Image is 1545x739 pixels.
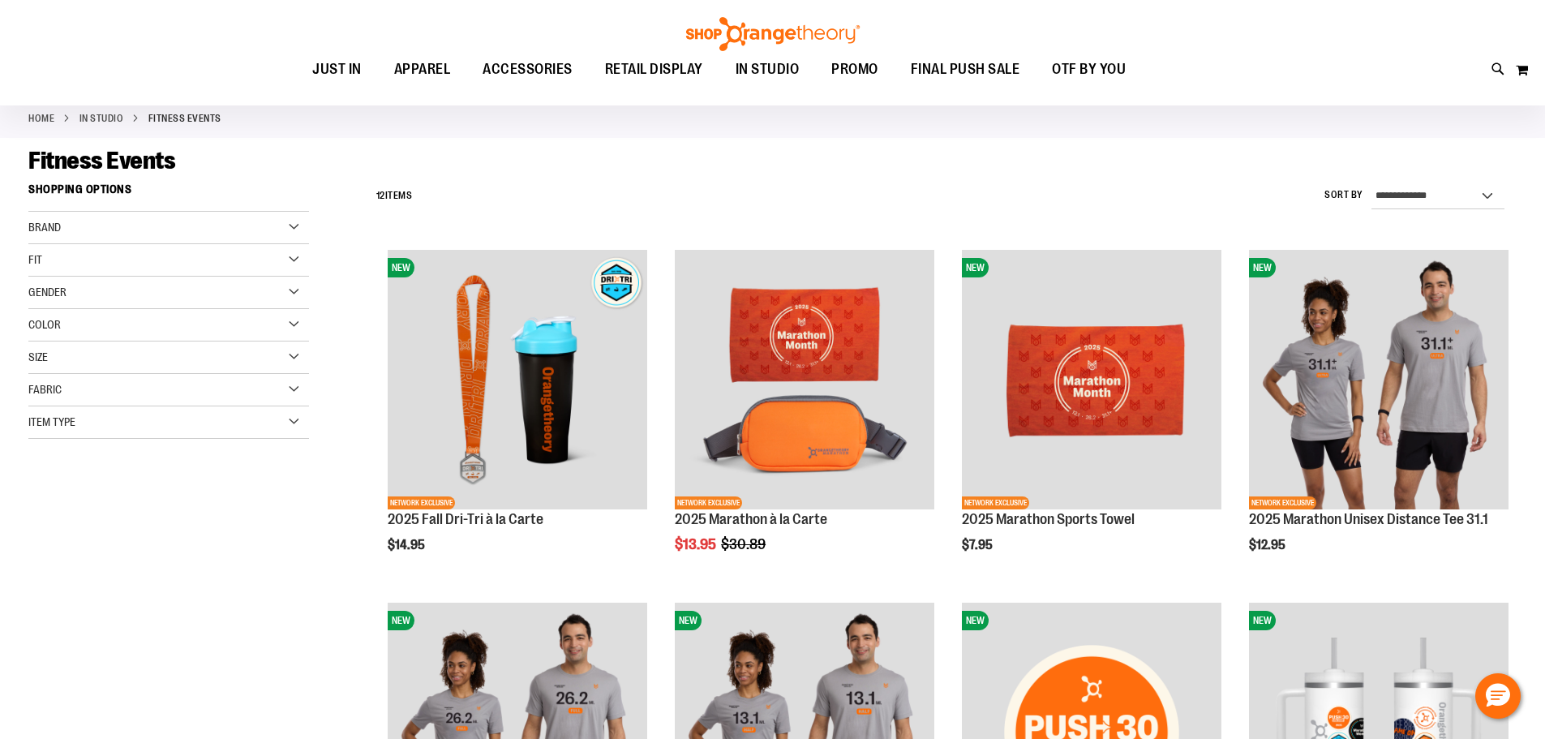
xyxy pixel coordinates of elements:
[388,511,543,527] a: 2025 Fall Dri-Tri à la Carte
[1249,258,1276,277] span: NEW
[675,611,702,630] span: NEW
[605,51,703,88] span: RETAIL DISPLAY
[1324,188,1363,202] label: Sort By
[589,51,719,88] a: RETAIL DISPLAY
[28,350,48,363] span: Size
[962,538,995,552] span: $7.95
[675,511,827,527] a: 2025 Marathon à la Carte
[1249,496,1316,509] span: NETWORK EXCLUSIVE
[28,286,67,299] span: Gender
[1249,538,1288,552] span: $12.95
[911,51,1020,88] span: FINAL PUSH SALE
[28,111,54,126] a: Home
[466,51,589,88] a: ACCESSORIES
[378,51,467,88] a: APPAREL
[28,415,75,428] span: Item Type
[79,111,124,126] a: IN STUDIO
[1249,250,1509,512] a: 2025 Marathon Unisex Distance Tee 31.1NEWNETWORK EXCLUSIVE
[376,190,385,201] span: 12
[954,242,1230,594] div: product
[719,51,816,88] a: IN STUDIO
[962,258,989,277] span: NEW
[721,536,768,552] span: $30.89
[675,536,719,552] span: $13.95
[1249,511,1488,527] a: 2025 Marathon Unisex Distance Tee 31.1
[895,51,1036,88] a: FINAL PUSH SALE
[28,253,42,266] span: Fit
[962,250,1221,509] img: 2025 Marathon Sports Towel
[28,383,62,396] span: Fabric
[1475,673,1521,719] button: Hello, have a question? Let’s chat.
[1036,51,1142,88] a: OTF BY YOU
[28,147,175,174] span: Fitness Events
[962,611,989,630] span: NEW
[388,538,427,552] span: $14.95
[28,221,61,234] span: Brand
[312,51,362,88] span: JUST IN
[675,496,742,509] span: NETWORK EXCLUSIVE
[388,496,455,509] span: NETWORK EXCLUSIVE
[388,258,414,277] span: NEW
[675,250,934,512] a: 2025 Marathon à la CarteNETWORK EXCLUSIVE
[1249,250,1509,509] img: 2025 Marathon Unisex Distance Tee 31.1
[28,175,309,212] strong: Shopping Options
[962,250,1221,512] a: 2025 Marathon Sports TowelNEWNETWORK EXCLUSIVE
[483,51,573,88] span: ACCESSORIES
[296,51,378,88] a: JUST IN
[1241,242,1517,594] div: product
[148,111,221,126] strong: Fitness Events
[388,611,414,630] span: NEW
[831,51,878,88] span: PROMO
[962,496,1029,509] span: NETWORK EXCLUSIVE
[380,242,655,594] div: product
[28,318,61,331] span: Color
[376,183,413,208] h2: Items
[1052,51,1126,88] span: OTF BY YOU
[962,511,1135,527] a: 2025 Marathon Sports Towel
[736,51,800,88] span: IN STUDIO
[675,250,934,509] img: 2025 Marathon à la Carte
[1249,611,1276,630] span: NEW
[684,17,862,51] img: Shop Orangetheory
[815,51,895,88] a: PROMO
[667,242,942,594] div: product
[388,250,647,509] img: 2025 Fall Dri-Tri à la Carte
[388,250,647,512] a: 2025 Fall Dri-Tri à la CarteNEWNETWORK EXCLUSIVE
[394,51,451,88] span: APPAREL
